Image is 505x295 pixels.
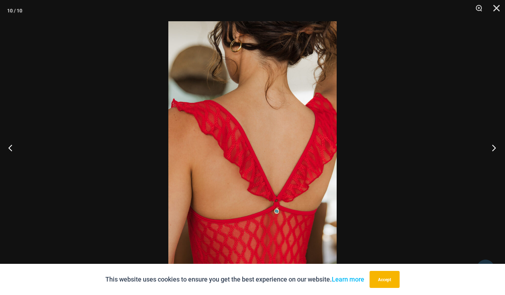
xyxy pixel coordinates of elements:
[370,271,400,288] button: Accept
[478,130,505,165] button: Next
[332,276,364,283] a: Learn more
[7,5,22,16] div: 10 / 10
[168,21,337,274] img: Sometimes Red 587 Dress 07
[105,274,364,285] p: This website uses cookies to ensure you get the best experience on our website.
